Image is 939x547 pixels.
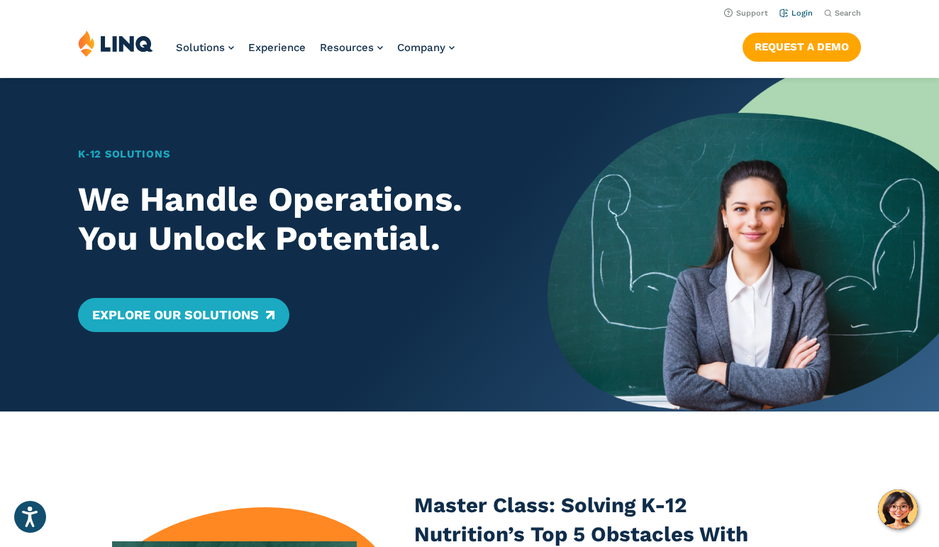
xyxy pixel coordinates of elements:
nav: Button Navigation [743,30,861,61]
a: Company [397,41,455,54]
a: Login [779,9,813,18]
span: Search [835,9,861,18]
span: Solutions [176,41,225,54]
h1: K‑12 Solutions [78,146,509,162]
img: LINQ | K‑12 Software [78,30,153,57]
button: Hello, have a question? Let’s chat. [878,490,918,529]
nav: Primary Navigation [176,30,455,77]
img: Home Banner [548,78,939,411]
a: Request a Demo [743,33,861,61]
span: Resources [320,41,374,54]
a: Explore Our Solutions [78,298,289,332]
button: Open Search Bar [824,8,861,18]
span: Company [397,41,445,54]
h2: We Handle Operations. You Unlock Potential. [78,180,509,258]
a: Support [724,9,768,18]
a: Resources [320,41,383,54]
a: Experience [248,41,306,54]
a: Solutions [176,41,234,54]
